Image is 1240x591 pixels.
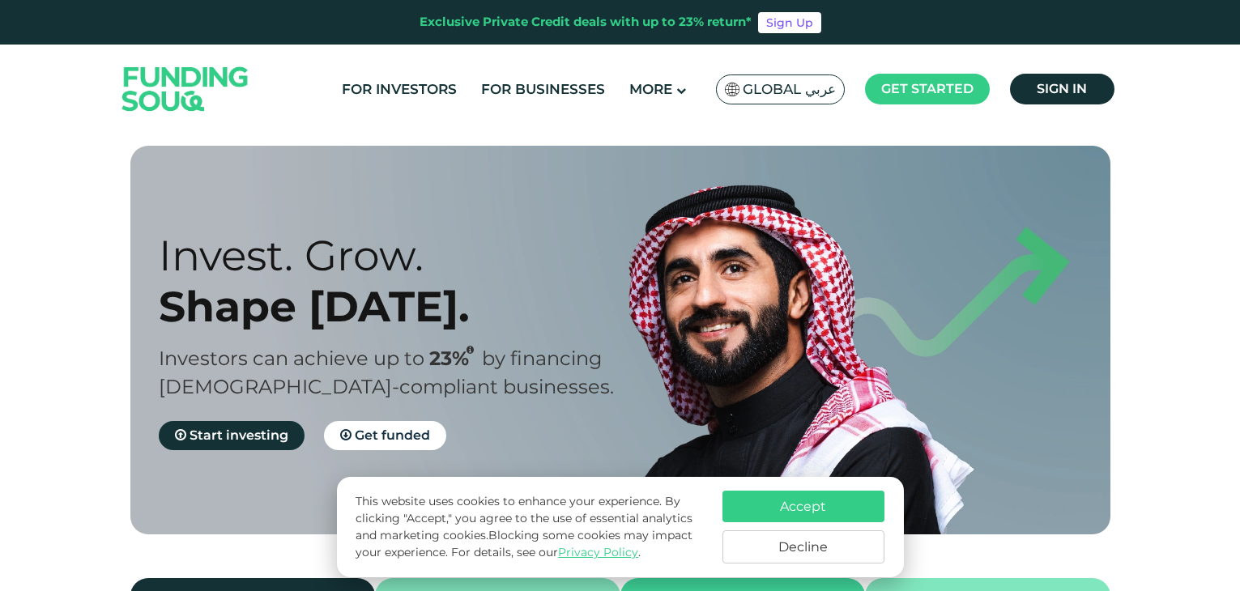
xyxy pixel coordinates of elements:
[1037,81,1087,96] span: Sign in
[356,493,705,561] p: This website uses cookies to enhance your experience. By clicking "Accept," you agree to the use ...
[324,421,446,450] a: Get funded
[743,80,836,99] span: Global عربي
[722,530,884,563] button: Decline
[190,427,288,443] span: Start investing
[159,421,305,450] a: Start investing
[725,83,739,96] img: SA Flag
[356,528,692,559] span: Blocking some cookies may impact your experience.
[558,545,638,559] a: Privacy Policy
[420,13,752,32] div: Exclusive Private Credit deals with up to 23% return*
[338,76,461,103] a: For Investors
[1010,74,1114,104] a: Sign in
[758,12,821,33] a: Sign Up
[159,230,649,281] div: Invest. Grow.
[429,347,482,370] span: 23%
[477,76,609,103] a: For Businesses
[106,48,265,130] img: Logo
[881,81,974,96] span: Get started
[355,427,430,443] span: Get funded
[629,81,672,97] span: More
[467,346,474,355] i: 23% IRR (expected) ~ 15% Net yield (expected)
[159,281,649,332] div: Shape [DATE].
[159,347,424,370] span: Investors can achieve up to
[451,545,641,559] span: For details, see our .
[722,491,884,522] button: Accept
